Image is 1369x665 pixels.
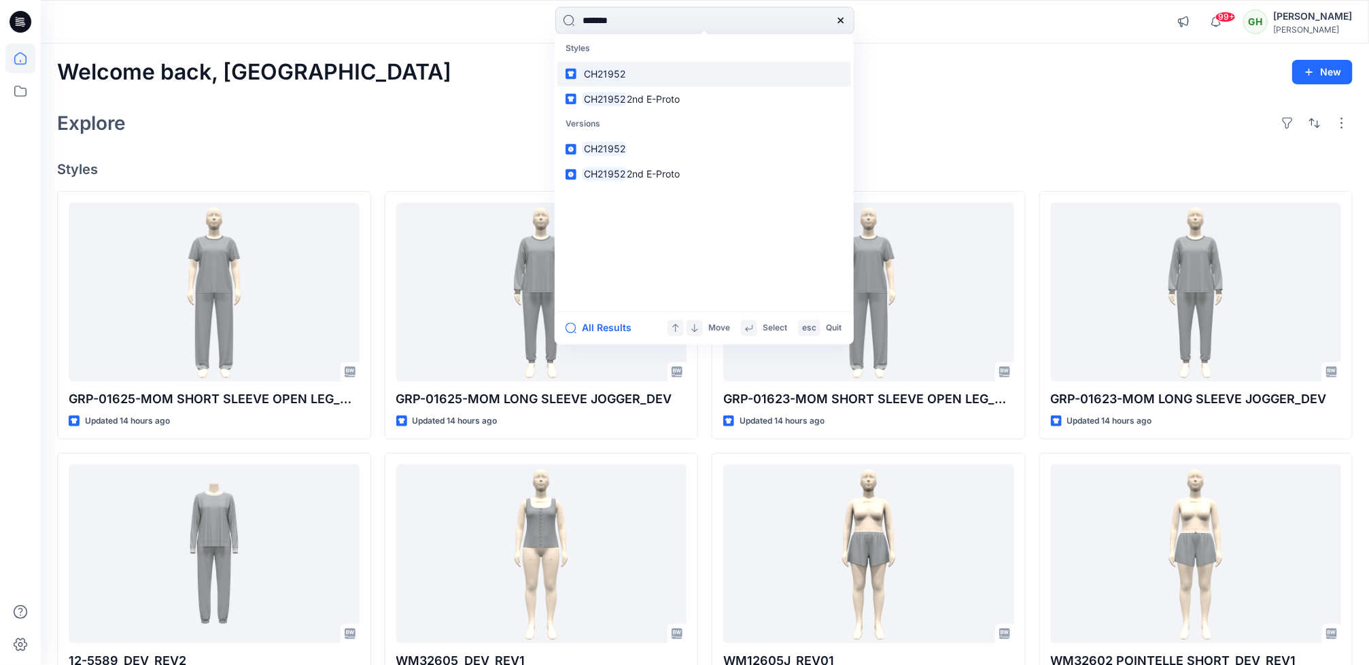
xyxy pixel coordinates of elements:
p: GRP-01623-MOM SHORT SLEEVE OPEN LEG_DEV [723,390,1014,409]
p: Styles [557,37,851,62]
div: [PERSON_NAME] [1273,24,1352,35]
div: GH [1243,10,1268,34]
a: CH21952 [557,137,851,162]
span: 99+ [1215,12,1236,22]
p: Updated 14 hours ago [413,414,498,428]
h4: Styles [57,161,1353,177]
a: 12-5589_DEV_REV2 [69,464,360,643]
mark: CH21952 [582,91,627,107]
a: GRP-01625-MOM SHORT SLEEVE OPEN LEG_DEV [69,203,360,381]
a: GRP-01623-MOM LONG SLEEVE JOGGER_DEV [1051,203,1342,381]
span: 2nd E-Proto [627,169,680,180]
a: GRP-01623-MOM SHORT SLEEVE OPEN LEG_DEV [723,203,1014,381]
h2: Explore [57,112,126,134]
span: 2nd E-Proto [627,93,680,105]
button: All Results [566,320,640,337]
p: Quit [826,321,842,335]
p: Updated 14 hours ago [740,414,825,428]
a: WM32605_DEV_REV1 [396,464,687,643]
a: CH219522nd E-Proto [557,162,851,187]
p: Updated 14 hours ago [85,414,170,428]
mark: CH21952 [582,141,627,157]
a: WM12605J_REV01 [723,464,1014,643]
p: Select [763,321,787,335]
p: GRP-01625-MOM SHORT SLEEVE OPEN LEG_DEV [69,390,360,409]
p: Move [708,321,730,335]
div: [PERSON_NAME] [1273,8,1352,24]
mark: CH21952 [582,167,627,182]
a: WM32602 POINTELLE SHORT_DEV_REV1 [1051,464,1342,643]
p: GRP-01625-MOM LONG SLEEVE JOGGER_DEV [396,390,687,409]
p: Updated 14 hours ago [1067,414,1152,428]
mark: CH21952 [582,66,627,82]
a: CH219522nd E-Proto [557,86,851,112]
p: GRP-01623-MOM LONG SLEEVE JOGGER_DEV [1051,390,1342,409]
button: New [1292,60,1353,84]
p: esc [802,321,816,335]
a: GRP-01625-MOM LONG SLEEVE JOGGER_DEV [396,203,687,381]
a: CH21952 [557,61,851,86]
h2: Welcome back, [GEOGRAPHIC_DATA] [57,60,451,85]
p: Versions [557,112,851,137]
